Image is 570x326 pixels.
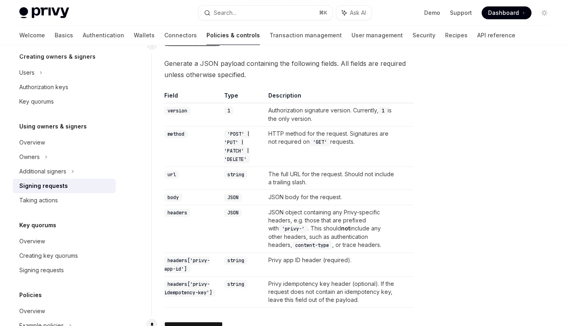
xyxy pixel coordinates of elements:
[265,92,398,103] th: Description
[350,9,366,17] span: Ask AI
[13,80,116,94] a: Authorization keys
[319,10,327,16] span: ⌘ K
[378,107,388,115] code: 1
[164,209,190,217] code: headers
[13,249,116,263] a: Creating key quorums
[19,68,35,77] div: Users
[224,280,247,288] code: string
[164,92,221,103] th: Field
[19,26,45,45] a: Welcome
[19,122,87,131] h5: Using owners & signers
[19,251,78,261] div: Creating key quorums
[265,276,398,307] td: Privy idempotency key header (optional). If the request does not contain an idempotency key, leav...
[206,26,260,45] a: Policies & controls
[19,7,69,18] img: light logo
[292,241,332,249] code: content-type
[265,189,398,205] td: JSON body for the request.
[450,9,472,17] a: Support
[265,126,398,167] td: HTTP method for the request. Signatures are not required on requests.
[424,9,440,17] a: Demo
[310,138,330,146] code: 'GET'
[477,26,515,45] a: API reference
[224,107,233,115] code: 1
[482,6,531,19] a: Dashboard
[265,103,398,126] td: Authorization signature version. Currently, is the only version.
[164,257,210,273] code: headers['privy-app-id']
[164,194,182,202] code: body
[214,8,236,18] div: Search...
[164,280,215,297] code: headers['privy-idempotency-key']
[279,225,308,233] code: 'privy-'
[13,94,116,109] a: Key quorums
[265,205,398,253] td: JSON object containing any Privy-specific headers, e.g. those that are prefixed with . This shoul...
[13,179,116,193] a: Signing requests
[224,171,247,179] code: string
[19,97,54,106] div: Key quorums
[19,220,56,230] h5: Key quorums
[488,9,519,17] span: Dashboard
[164,130,188,138] code: method
[19,290,42,300] h5: Policies
[164,107,190,115] code: version
[265,253,398,276] td: Privy app ID header (required).
[134,26,155,45] a: Wallets
[19,167,66,176] div: Additional signers
[13,234,116,249] a: Overview
[13,135,116,150] a: Overview
[270,26,342,45] a: Transaction management
[19,152,40,162] div: Owners
[224,257,247,265] code: string
[341,225,350,232] strong: not
[13,193,116,208] a: Taking actions
[19,236,45,246] div: Overview
[19,138,45,147] div: Overview
[445,26,468,45] a: Recipes
[19,306,45,316] div: Overview
[19,82,68,92] div: Authorization keys
[221,92,265,103] th: Type
[19,265,64,275] div: Signing requests
[83,26,124,45] a: Authentication
[164,58,414,80] span: Generate a JSON payload containing the following fields. All fields are required unless otherwise...
[198,6,332,20] button: Search...⌘K
[19,181,68,191] div: Signing requests
[224,209,242,217] code: JSON
[13,304,116,318] a: Overview
[13,263,116,277] a: Signing requests
[164,26,197,45] a: Connectors
[224,194,242,202] code: JSON
[413,26,435,45] a: Security
[351,26,403,45] a: User management
[164,171,179,179] code: url
[265,167,398,189] td: The full URL for the request. Should not include a trailing slash.
[336,6,372,20] button: Ask AI
[538,6,551,19] button: Toggle dark mode
[19,196,58,205] div: Taking actions
[55,26,73,45] a: Basics
[224,130,250,163] code: 'POST' | 'PUT' | 'PATCH' | 'DELETE'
